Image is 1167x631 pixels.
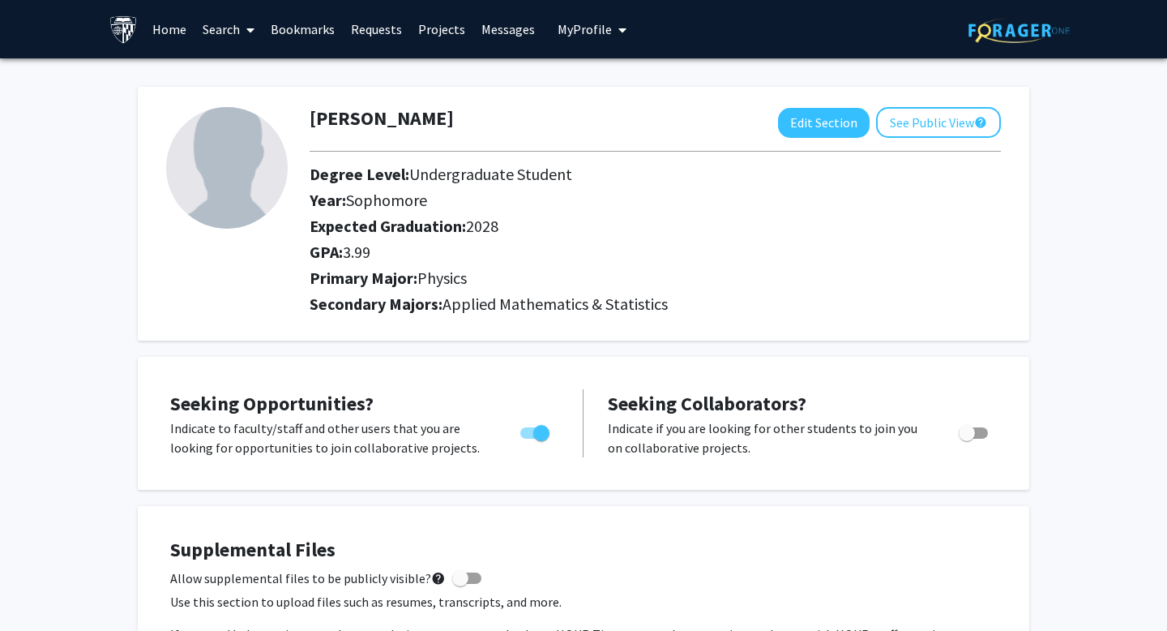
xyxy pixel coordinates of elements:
[310,107,454,131] h1: [PERSON_NAME]
[608,419,928,457] p: Indicate if you are looking for other students to join you on collaborative projects.
[778,108,870,138] button: Edit Section
[409,164,572,184] span: Undergraduate Student
[343,242,370,262] span: 3.99
[466,216,498,236] span: 2028
[166,107,288,229] img: Profile Picture
[310,294,1001,314] h2: Secondary Majors:
[194,1,263,58] a: Search
[417,268,467,288] span: Physics
[170,391,374,416] span: Seeking Opportunities?
[952,419,997,443] div: Toggle
[410,1,473,58] a: Projects
[170,569,446,588] span: Allow supplemental files to be publicly visible?
[109,15,138,44] img: Johns Hopkins University Logo
[12,558,69,619] iframe: Chat
[346,190,427,210] span: Sophomore
[974,113,987,132] mat-icon: help
[310,191,1001,210] h2: Year:
[170,592,997,612] p: Use this section to upload files such as resumes, transcripts, and more.
[514,419,558,443] div: Toggle
[310,243,1001,262] h2: GPA:
[144,1,194,58] a: Home
[968,18,1070,43] img: ForagerOne Logo
[343,1,410,58] a: Requests
[442,294,668,314] span: Applied Mathematics & Statistics
[473,1,543,58] a: Messages
[310,165,1001,184] h2: Degree Level:
[876,107,1001,138] button: See Public View
[170,419,489,457] p: Indicate to faculty/staff and other users that you are looking for opportunities to join collabor...
[310,268,1001,288] h2: Primary Major:
[170,539,997,562] h4: Supplemental Files
[608,391,806,416] span: Seeking Collaborators?
[558,21,612,37] span: My Profile
[263,1,343,58] a: Bookmarks
[310,217,1001,236] h2: Expected Graduation:
[431,569,446,588] mat-icon: help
